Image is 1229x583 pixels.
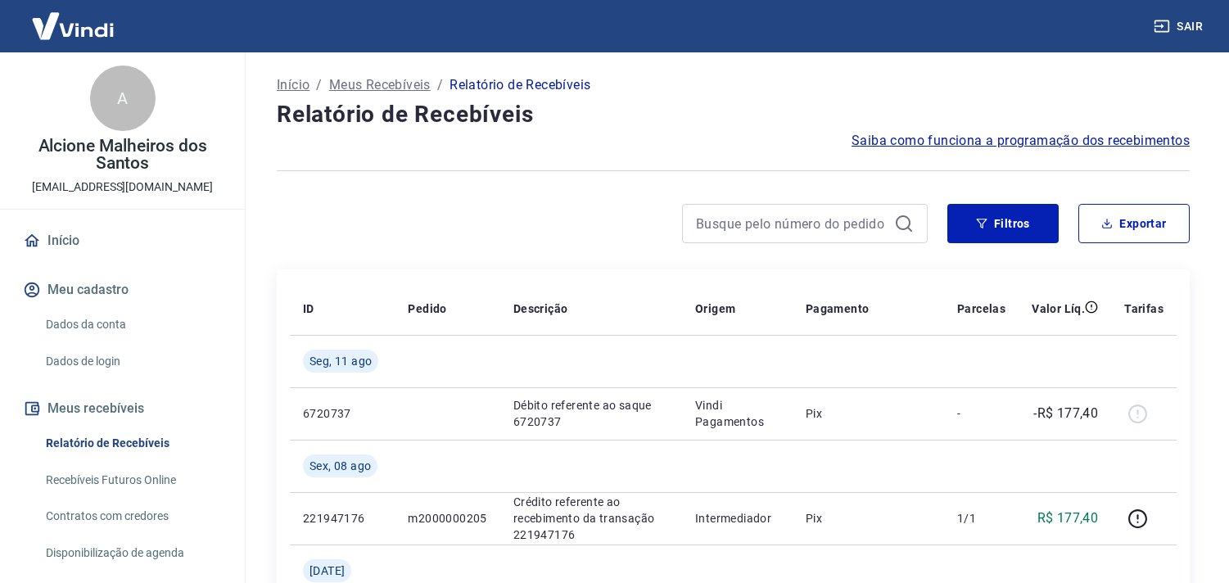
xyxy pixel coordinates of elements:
p: [EMAIL_ADDRESS][DOMAIN_NAME] [32,179,213,196]
button: Meu cadastro [20,272,225,308]
p: Descrição [513,301,568,317]
a: Meus Recebíveis [329,75,431,95]
p: Vindi Pagamentos [695,397,779,430]
p: Parcelas [957,301,1005,317]
button: Filtros [947,204,1059,243]
button: Exportar [1078,204,1190,243]
p: R$ 177,40 [1037,508,1099,528]
p: Valor Líq. [1032,301,1085,317]
h4: Relatório de Recebíveis [277,98,1190,131]
p: 221947176 [303,510,382,527]
p: Origem [695,301,735,317]
p: 1/1 [957,510,1005,527]
p: Pix [806,510,931,527]
p: Crédito referente ao recebimento da transação 221947176 [513,494,669,543]
p: Relatório de Recebíveis [450,75,590,95]
button: Sair [1150,11,1209,42]
a: Início [277,75,310,95]
button: Meus recebíveis [20,391,225,427]
a: Disponibilização de agenda [39,536,225,570]
p: / [316,75,322,95]
a: Dados da conta [39,308,225,341]
a: Relatório de Recebíveis [39,427,225,460]
a: Saiba como funciona a programação dos recebimentos [852,131,1190,151]
span: Seg, 11 ago [310,353,372,369]
span: Sex, 08 ago [310,458,371,474]
a: Contratos com credores [39,499,225,533]
p: 6720737 [303,405,382,422]
p: Pagamento [806,301,870,317]
p: -R$ 177,40 [1033,404,1098,423]
a: Recebíveis Futuros Online [39,463,225,497]
p: Pedido [408,301,446,317]
span: [DATE] [310,563,345,579]
p: ID [303,301,314,317]
p: / [437,75,443,95]
p: m2000000205 [408,510,486,527]
p: Intermediador [695,510,779,527]
input: Busque pelo número do pedido [696,211,888,236]
p: - [957,405,1005,422]
p: Pix [806,405,931,422]
img: Vindi [20,1,126,51]
p: Tarifas [1124,301,1163,317]
a: Início [20,223,225,259]
div: A [90,66,156,131]
p: Débito referente ao saque 6720737 [513,397,669,430]
p: Alcione Malheiros dos Santos [13,138,232,172]
a: Dados de login [39,345,225,378]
